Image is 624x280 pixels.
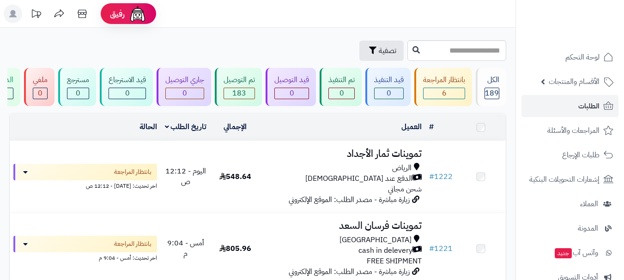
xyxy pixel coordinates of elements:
[521,119,618,142] a: المراجعات والأسئلة
[224,121,247,132] a: الإجمالي
[224,88,254,99] div: 183
[114,239,151,249] span: بانتظار المراجعة
[359,41,404,61] button: تصفية
[555,248,572,258] span: جديد
[561,23,615,42] img: logo-2.png
[578,222,598,235] span: المدونة
[554,246,598,259] span: وآتس آب
[521,168,618,191] a: إشعارات التحويلات البنكية
[521,46,618,68] a: لوحة التحكم
[429,243,453,254] a: #1221
[67,75,89,85] div: مسترجع
[387,88,391,99] span: 0
[38,88,42,99] span: 0
[290,88,294,99] span: 0
[578,100,600,113] span: الطلبات
[139,121,157,132] a: الحالة
[232,88,246,99] span: 183
[182,88,187,99] span: 0
[56,68,98,106] a: مسترجع 0
[339,88,344,99] span: 0
[529,173,600,186] span: إشعارات التحويلات البنكية
[274,75,309,85] div: قيد التوصيل
[219,243,251,254] span: 805.96
[110,8,125,19] span: رفيق
[109,75,146,85] div: قيد الاسترجاع
[264,220,422,231] h3: تموينات فرسان السعد
[67,88,89,99] div: 0
[358,245,412,256] span: cash in delevery
[167,238,204,259] span: أمس - 9:04 م
[114,167,151,177] span: بانتظار المراجعة
[363,68,412,106] a: قيد التنفيذ 0
[580,197,598,210] span: العملاء
[429,121,434,132] a: #
[213,68,264,106] a: تم التوصيل 183
[22,68,56,106] a: ملغي 0
[33,88,47,99] div: 0
[13,252,157,262] div: اخر تحديث: أمس - 9:04 م
[109,88,145,99] div: 0
[521,242,618,264] a: وآتس آبجديد
[264,68,318,106] a: قيد التوصيل 0
[33,75,48,85] div: ملغي
[392,163,412,173] span: الرياض
[521,193,618,215] a: العملاء
[562,149,600,161] span: طلبات الإرجاع
[13,180,157,190] div: اخر تحديث: [DATE] - 12:12 ص
[128,5,147,23] img: ai-face.png
[339,235,412,245] span: [GEOGRAPHIC_DATA]
[485,75,499,85] div: الكل
[442,88,447,99] span: 6
[98,68,155,106] a: قيد الاسترجاع 0
[318,68,363,106] a: تم التنفيذ 0
[565,51,600,64] span: لوحة التحكم
[165,121,207,132] a: تاريخ الطلب
[219,171,251,182] span: 548.64
[305,173,412,184] span: الدفع عند [DEMOGRAPHIC_DATA]
[379,45,396,56] span: تصفية
[165,166,206,187] span: اليوم - 12:12 ص
[412,68,474,106] a: بانتظار المراجعة 6
[429,243,434,254] span: #
[485,88,499,99] span: 189
[24,5,48,25] a: تحديثات المنصة
[401,121,422,132] a: العميل
[388,184,422,195] span: شحن مجاني
[374,75,404,85] div: قيد التنفيذ
[289,194,410,205] span: زيارة مباشرة - مصدر الطلب: الموقع الإلكتروني
[76,88,80,99] span: 0
[521,144,618,166] a: طلبات الإرجاع
[367,256,422,267] span: FREE SHIPMENT
[549,75,600,88] span: الأقسام والمنتجات
[474,68,508,106] a: الكل189
[224,75,255,85] div: تم التوصيل
[424,88,465,99] div: 6
[429,171,453,182] a: #1222
[125,88,130,99] span: 0
[329,88,354,99] div: 0
[375,88,403,99] div: 0
[521,95,618,117] a: الطلبات
[155,68,213,106] a: جاري التوصيل 0
[275,88,309,99] div: 0
[328,75,355,85] div: تم التنفيذ
[264,149,422,159] h3: تموينات ثمار الأجداد
[165,75,204,85] div: جاري التوصيل
[547,124,600,137] span: المراجعات والأسئلة
[423,75,465,85] div: بانتظار المراجعة
[521,217,618,239] a: المدونة
[166,88,204,99] div: 0
[289,266,410,277] span: زيارة مباشرة - مصدر الطلب: الموقع الإلكتروني
[429,171,434,182] span: #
